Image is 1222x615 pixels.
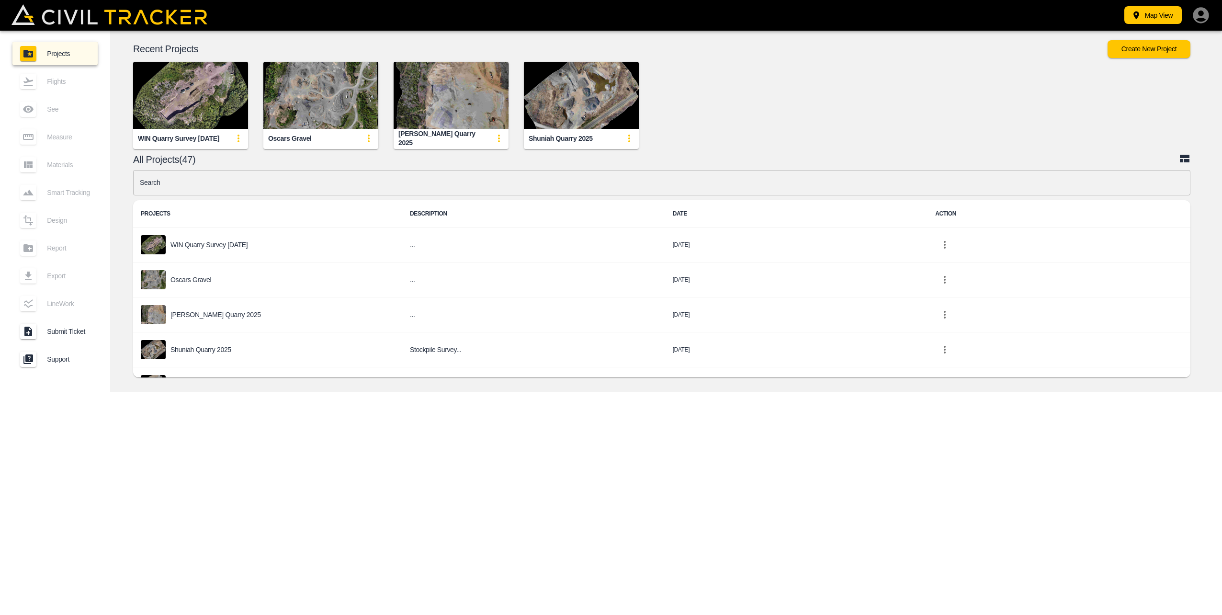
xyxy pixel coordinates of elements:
[524,62,639,129] img: Shuniah Quarry 2025
[141,270,166,289] img: project-image
[133,62,248,129] img: WIN Quarry Survey August 26 2025
[141,235,166,254] img: project-image
[170,311,261,319] p: [PERSON_NAME] Quarry 2025
[268,134,312,143] div: Oscars Gravel
[11,4,207,24] img: Civil Tracker
[138,134,219,143] div: WIN Quarry Survey [DATE]
[1124,6,1182,24] button: Map View
[170,241,248,249] p: WIN Quarry Survey [DATE]
[410,239,657,251] h6: ...
[665,200,928,228] th: DATE
[141,375,166,394] img: project-image
[47,355,90,363] span: Support
[47,328,90,335] span: Submit Ticket
[133,45,1108,53] p: Recent Projects
[229,129,248,148] button: update-card-details
[170,346,231,353] p: Shuniah Quarry 2025
[402,200,665,228] th: DESCRIPTION
[12,320,98,343] a: Submit Ticket
[12,348,98,371] a: Support
[665,228,928,262] td: [DATE]
[12,42,98,65] a: Projects
[410,274,657,286] h6: ...
[410,344,657,356] h6: Stockpile Survey
[359,129,378,148] button: update-card-details
[263,62,378,129] img: Oscars Gravel
[47,50,90,57] span: Projects
[1108,40,1190,58] button: Create New Project
[398,129,489,147] div: [PERSON_NAME] Quarry 2025
[928,200,1190,228] th: ACTION
[665,367,928,402] td: [DATE]
[141,340,166,359] img: project-image
[489,129,509,148] button: update-card-details
[665,332,928,367] td: [DATE]
[133,200,402,228] th: PROJECTS
[170,276,211,284] p: Oscars Gravel
[620,129,639,148] button: update-card-details
[410,309,657,321] h6: ...
[394,62,509,129] img: BJ Kapush Quarry 2025
[665,297,928,332] td: [DATE]
[529,134,593,143] div: Shuniah Quarry 2025
[133,156,1179,163] p: All Projects(47)
[665,262,928,297] td: [DATE]
[141,305,166,324] img: project-image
